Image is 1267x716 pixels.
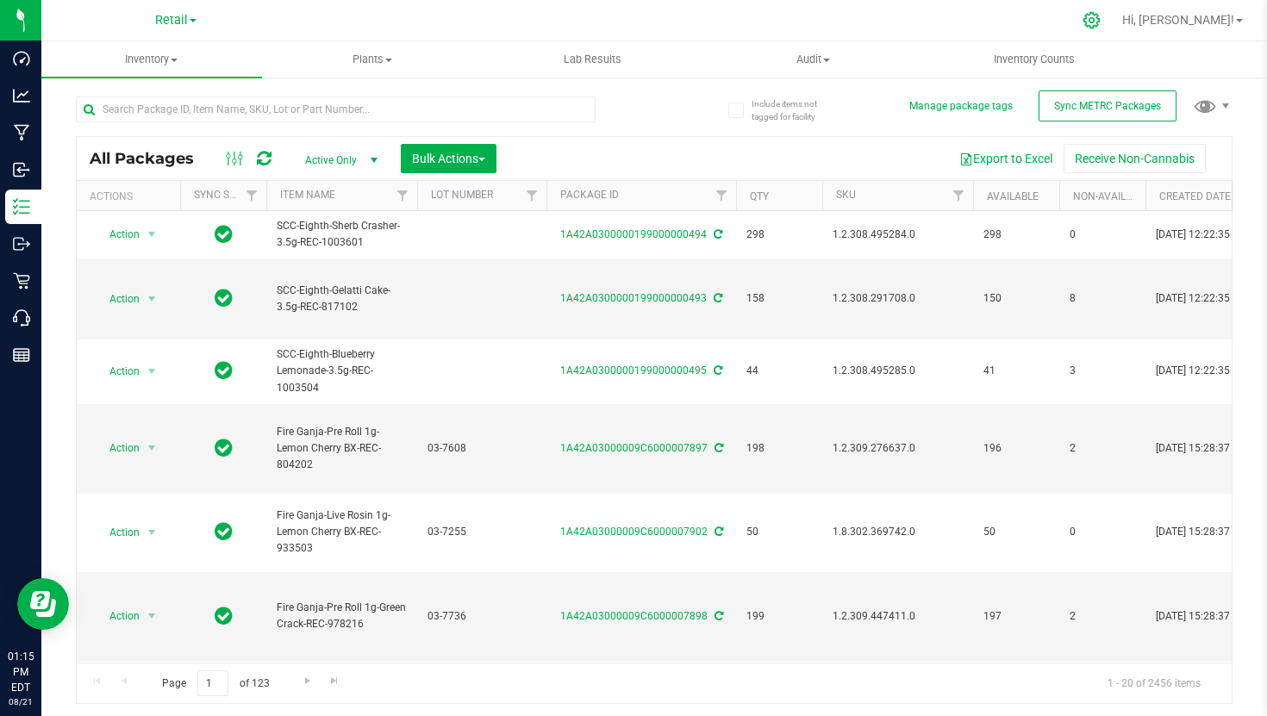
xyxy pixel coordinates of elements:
[41,41,262,78] a: Inventory
[295,670,320,694] a: Go to the next page
[1156,227,1251,243] span: [DATE] 12:22:35 EDT
[1054,100,1161,112] span: Sync METRC Packages
[13,346,30,364] inline-svg: Reports
[1070,608,1135,625] span: 2
[8,649,34,695] p: 01:15 PM EDT
[540,52,645,67] span: Lab Results
[1070,363,1135,379] span: 3
[1156,440,1251,457] span: [DATE] 15:28:37 EDT
[1070,440,1135,457] span: 2
[983,290,1049,307] span: 150
[1073,190,1150,202] a: Non-Available
[746,524,812,540] span: 50
[322,670,347,694] a: Go to the last page
[983,608,1049,625] span: 197
[711,364,722,377] span: Sync from Compliance System
[746,608,812,625] span: 199
[389,181,417,210] a: Filter
[983,227,1049,243] span: 298
[703,41,924,78] a: Audit
[704,52,923,67] span: Audit
[1156,608,1251,625] span: [DATE] 15:28:37 EDT
[431,189,493,201] a: Lot Number
[277,346,407,396] span: SCC-Eighth-Blueberry Lemonade-3.5g-REC-1003504
[833,440,963,457] span: 1.2.309.276637.0
[1039,90,1176,121] button: Sync METRC Packages
[746,440,812,457] span: 198
[833,608,963,625] span: 1.2.309.447411.0
[750,190,769,202] a: Qty
[833,227,963,243] span: 1.2.308.495284.0
[197,670,228,697] input: 1
[215,222,233,246] span: In Sync
[560,292,707,304] a: 1A42A0300000199000000493
[752,97,838,123] span: Include items not tagged for facility
[1094,670,1214,696] span: 1 - 20 of 2456 items
[1156,363,1251,379] span: [DATE] 12:22:35 EDT
[280,189,335,201] a: Item Name
[194,189,260,201] a: Sync Status
[746,227,812,243] span: 298
[1064,144,1206,173] button: Receive Non-Cannabis
[833,363,963,379] span: 1.2.308.495285.0
[1070,524,1135,540] span: 0
[833,290,963,307] span: 1.2.308.291708.0
[712,442,723,454] span: Sync from Compliance System
[428,608,536,625] span: 03-7736
[76,97,596,122] input: Search Package ID, Item Name, SKU, Lot or Part Number...
[428,440,536,457] span: 03-7608
[141,359,163,383] span: select
[90,149,211,168] span: All Packages
[155,13,188,28] span: Retail
[94,287,140,311] span: Action
[277,600,407,632] span: Fire Ganja-Pre Roll 1g-Green Crack-REC-978216
[141,222,163,246] span: select
[924,41,1145,78] a: Inventory Counts
[518,181,546,210] a: Filter
[412,152,485,165] span: Bulk Actions
[13,87,30,104] inline-svg: Analytics
[215,436,233,460] span: In Sync
[141,287,163,311] span: select
[971,52,1098,67] span: Inventory Counts
[13,124,30,141] inline-svg: Manufacturing
[238,181,266,210] a: Filter
[712,610,723,622] span: Sync from Compliance System
[401,144,496,173] button: Bulk Actions
[13,272,30,290] inline-svg: Retail
[215,520,233,544] span: In Sync
[948,144,1064,173] button: Export to Excel
[94,359,140,383] span: Action
[141,520,163,545] span: select
[712,526,723,538] span: Sync from Compliance System
[8,695,34,708] p: 08/21
[560,228,707,240] a: 1A42A0300000199000000494
[262,41,483,78] a: Plants
[215,286,233,310] span: In Sync
[141,604,163,628] span: select
[708,181,736,210] a: Filter
[1080,11,1104,29] div: Manage settings
[1159,190,1231,202] a: Created Date
[560,526,708,538] a: 1A42A03000009C6000007902
[277,424,407,474] span: Fire Ganja-Pre Roll 1g-Lemon Cherry BX-REC-804202
[215,358,233,383] span: In Sync
[94,436,140,460] span: Action
[277,507,407,557] span: Fire Ganja-Live Rosin 1g-Lemon Cherry BX-REC-933503
[836,189,856,201] a: SKU
[711,228,722,240] span: Sync from Compliance System
[263,52,482,67] span: Plants
[1122,13,1234,27] span: Hi, [PERSON_NAME]!
[983,440,1049,457] span: 196
[277,218,407,251] span: SCC-Eighth-Sherb Crasher-3.5g-REC-1003601
[746,363,812,379] span: 44
[13,161,30,178] inline-svg: Inbound
[90,190,173,202] div: Actions
[13,309,30,327] inline-svg: Call Center
[13,198,30,215] inline-svg: Inventory
[983,524,1049,540] span: 50
[1156,290,1251,307] span: [DATE] 12:22:35 EDT
[147,670,284,697] span: Page of 123
[1156,524,1251,540] span: [DATE] 15:28:37 EDT
[560,610,708,622] a: 1A42A03000009C6000007898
